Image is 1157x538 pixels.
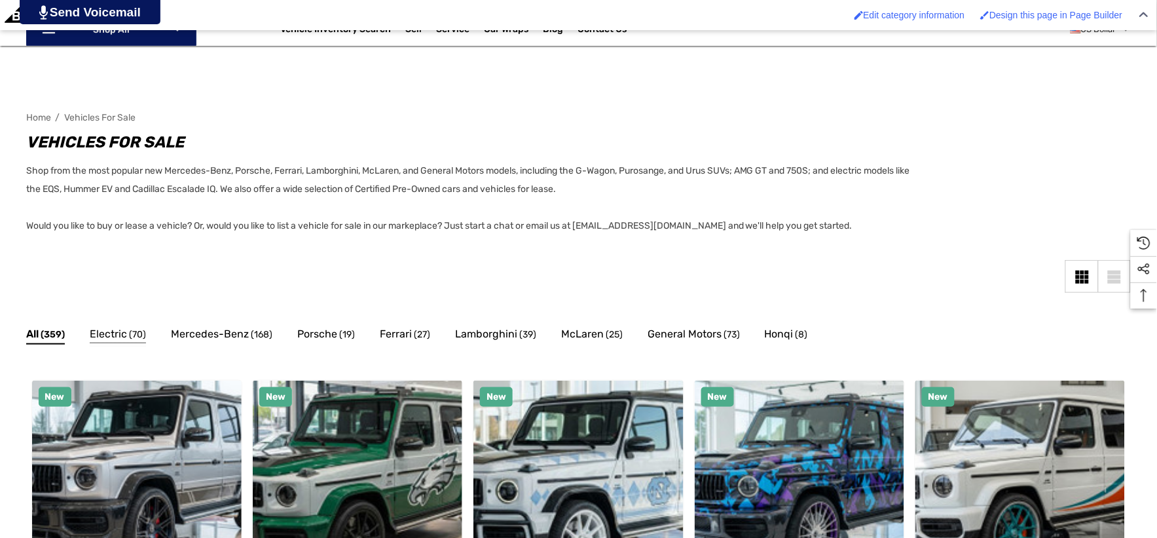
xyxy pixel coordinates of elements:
span: All [26,326,39,343]
a: Enabled brush for category edit Edit category information [848,3,972,27]
p: Shop from the most popular new Mercedes-Benz, Porsche, Ferrari, Lamborghini, McLaren, and General... [26,162,915,235]
a: Button Go To Sub Category Honqi [765,326,808,347]
a: Button Go To Sub Category Electric [90,326,146,347]
span: New [708,391,727,402]
img: Close Admin Bar [1139,12,1148,18]
a: Service [437,24,470,38]
span: Lamborghini [455,326,517,343]
span: McLaren [561,326,604,343]
span: (8) [796,326,808,343]
a: Blog [543,24,564,38]
nav: Breadcrumb [26,106,1131,129]
svg: Social Media [1137,263,1150,276]
span: Edit category information [864,10,965,20]
svg: Top [1131,289,1157,302]
span: Design this page in Page Builder [989,10,1122,20]
span: (39) [519,326,536,343]
img: Enabled brush for category edit [854,10,864,20]
h1: Vehicles For Sale [26,130,915,154]
span: (168) [251,326,272,343]
img: Enabled brush for page builder edit. [980,10,989,20]
a: Vehicle Inventory Search [281,24,392,38]
span: Car Wraps [485,24,529,38]
a: Button Go To Sub Category Mercedes-Benz [171,326,272,347]
span: New [928,391,948,402]
a: Button Go To Sub Category Lamborghini [455,326,536,347]
span: New [45,391,65,402]
span: (70) [129,326,146,343]
span: Porsche [297,326,337,343]
a: Home [26,112,51,123]
a: Button Go To Sub Category General Motors [648,326,740,347]
span: General Motors [648,326,722,343]
span: Honqi [765,326,794,343]
a: Grid View [1065,260,1098,293]
a: Enabled brush for page builder edit. Design this page in Page Builder [974,3,1129,27]
a: Button Go To Sub Category Porsche [297,326,355,347]
a: Vehicles For Sale [64,112,136,123]
a: Button Go To Sub Category Ferrari [380,326,430,347]
img: PjwhLS0gR2VuZXJhdG9yOiBHcmF2aXQuaW8gLS0+PHN2ZyB4bWxucz0iaHR0cDovL3d3dy53My5vcmcvMjAwMC9zdmciIHhtb... [39,5,48,20]
span: (27) [414,326,430,343]
span: (19) [339,326,355,343]
span: Ferrari [380,326,412,343]
a: Contact Us [578,24,627,38]
span: Sell [406,24,422,38]
span: (359) [41,326,65,343]
svg: Recently Viewed [1137,237,1150,250]
span: (25) [606,326,623,343]
span: New [266,391,285,402]
span: (73) [724,326,740,343]
a: Button Go To Sub Category McLaren [561,326,623,347]
span: New [487,391,506,402]
a: List View [1098,260,1131,293]
span: Mercedes-Benz [171,326,249,343]
span: Electric [90,326,127,343]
